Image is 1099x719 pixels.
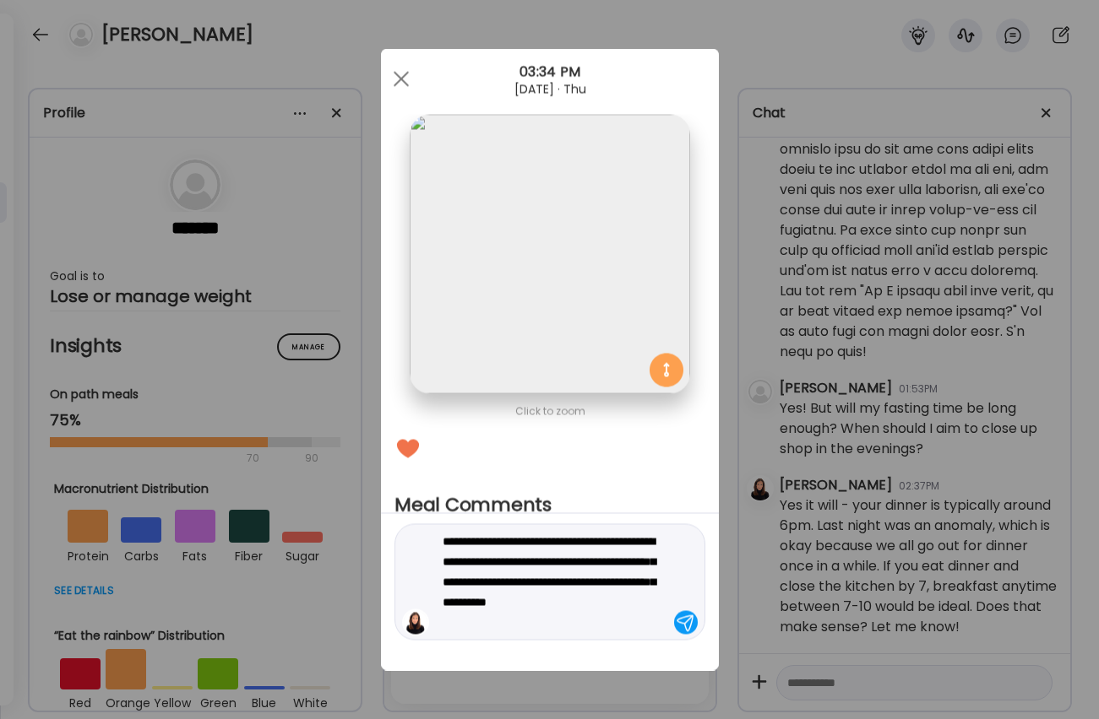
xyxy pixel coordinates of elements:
div: [DATE] · Thu [381,83,719,96]
div: Click to zoom [394,402,705,422]
h2: Meal Comments [394,493,705,518]
img: images%2F3uhfZ2PFGJZYrMrxNNuwAN7HSJX2%2FV9ul1yP6940dmQ97aAb2%2FDoVeewm1JPv3zFRZbWlh_1080 [410,115,689,394]
img: avatars%2FfptQNShTjgNZWdF0DaXs92OC25j2 [404,611,427,635]
div: 03:34 PM [381,62,719,83]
